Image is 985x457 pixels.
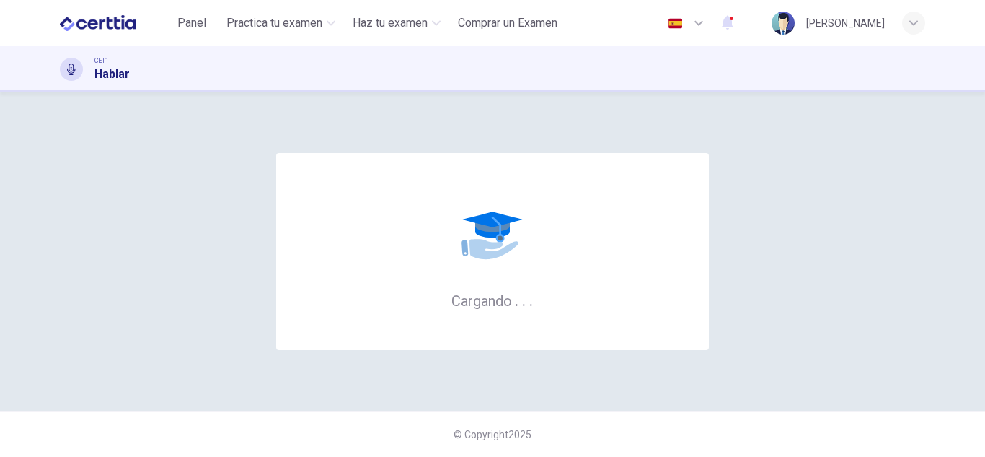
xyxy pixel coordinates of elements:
span: CET1 [94,56,109,66]
h6: . [521,287,526,311]
h1: Hablar [94,66,130,83]
button: Haz tu examen [347,10,446,36]
button: Panel [169,10,215,36]
button: Practica tu examen [221,10,341,36]
button: Comprar un Examen [452,10,563,36]
span: Comprar un Examen [458,14,557,32]
img: Profile picture [772,12,795,35]
span: © Copyright 2025 [454,429,531,440]
h6: . [529,287,534,311]
span: Practica tu examen [226,14,322,32]
div: [PERSON_NAME] [806,14,885,32]
a: CERTTIA logo [60,9,169,38]
span: Haz tu examen [353,14,428,32]
span: Panel [177,14,206,32]
img: es [666,18,684,29]
h6: Cargando [451,291,534,310]
img: CERTTIA logo [60,9,136,38]
h6: . [514,287,519,311]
